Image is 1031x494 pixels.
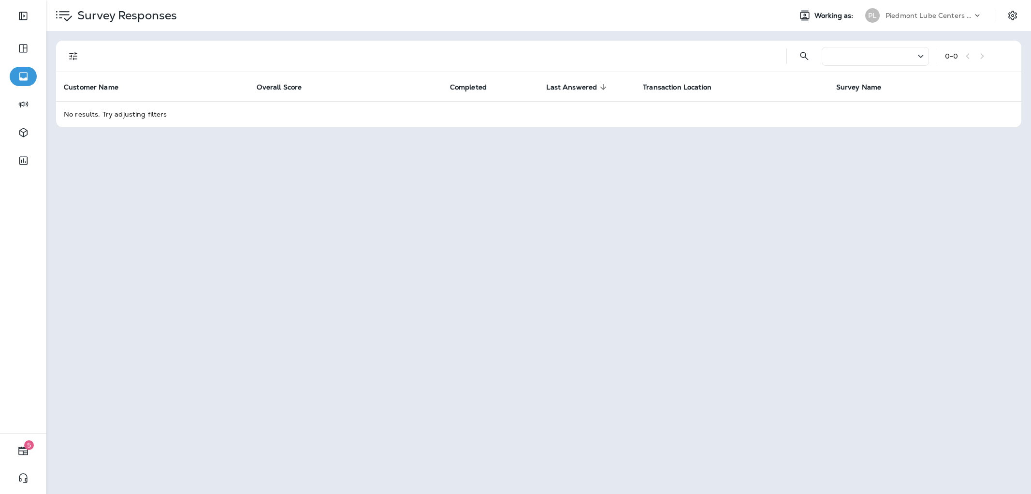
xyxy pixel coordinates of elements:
span: Overall Score [257,83,314,91]
span: Working as: [814,12,856,20]
span: Completed [450,83,499,91]
span: Transaction Location [643,83,724,91]
span: Customer Name [64,83,118,91]
span: Customer Name [64,83,131,91]
span: Survey Name [836,83,882,91]
span: Survey Name [836,83,894,91]
button: Settings [1004,7,1021,24]
button: Filters [64,46,83,66]
button: Expand Sidebar [10,6,37,26]
td: No results. Try adjusting filters [56,101,1021,127]
span: Completed [450,83,487,91]
span: Last Answered [546,83,597,91]
div: 0 - 0 [945,52,958,60]
span: 5 [24,440,34,450]
p: Survey Responses [73,8,177,23]
span: Overall Score [257,83,302,91]
button: 5 [10,441,37,461]
p: Piedmont Lube Centers LLC [886,12,973,19]
span: Transaction Location [643,83,712,91]
button: Search Survey Responses [795,46,814,66]
span: Last Answered [546,83,610,91]
div: PL [865,8,880,23]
